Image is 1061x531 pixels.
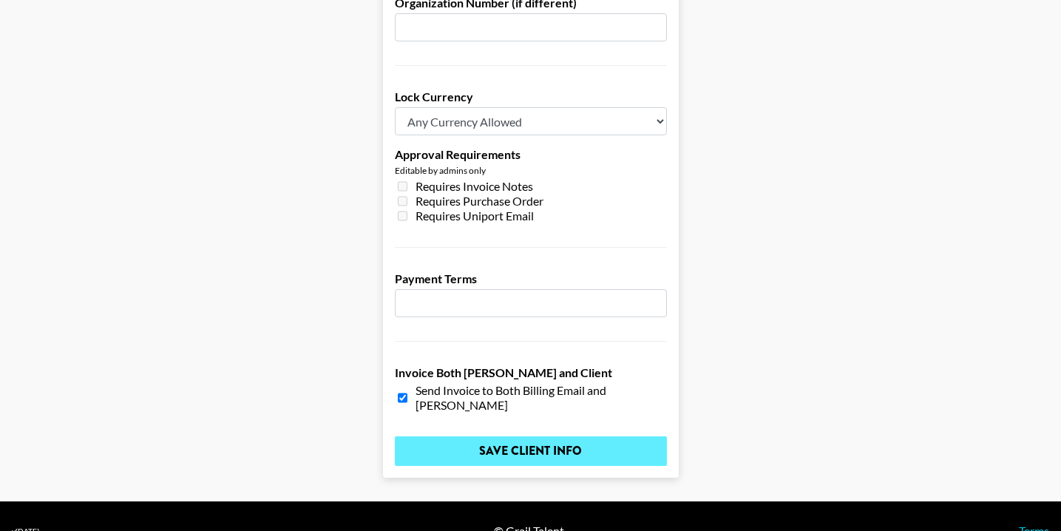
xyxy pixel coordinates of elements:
[416,179,533,194] span: Requires Invoice Notes
[395,436,667,466] input: Save Client Info
[416,194,543,209] span: Requires Purchase Order
[395,271,667,286] label: Payment Terms
[395,165,667,176] div: Editable by admins only
[416,209,534,223] span: Requires Uniport Email
[395,147,667,162] label: Approval Requirements
[395,365,667,380] label: Invoice Both [PERSON_NAME] and Client
[416,383,667,413] span: Send Invoice to Both Billing Email and [PERSON_NAME]
[395,89,667,104] label: Lock Currency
